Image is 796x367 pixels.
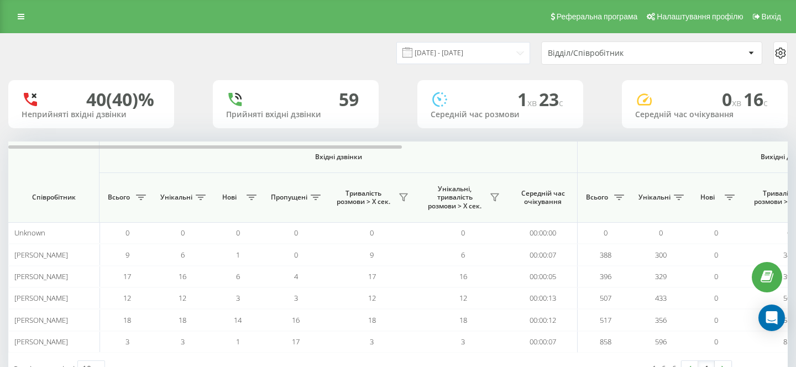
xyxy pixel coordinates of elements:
[548,49,680,58] div: Відділ/Співробітник
[179,271,186,281] span: 16
[509,266,578,287] td: 00:00:05
[714,228,718,238] span: 0
[655,293,667,303] span: 433
[370,250,374,260] span: 9
[600,250,611,260] span: 388
[714,250,718,260] span: 0
[509,331,578,353] td: 00:00:07
[123,315,131,325] span: 18
[292,337,300,347] span: 17
[160,193,192,202] span: Унікальні
[459,271,467,281] span: 16
[125,228,129,238] span: 0
[368,271,376,281] span: 17
[181,250,185,260] span: 6
[604,228,608,238] span: 0
[294,271,298,281] span: 4
[714,337,718,347] span: 0
[762,12,781,21] span: Вихід
[14,250,68,260] span: [PERSON_NAME]
[125,337,129,347] span: 3
[659,228,663,238] span: 0
[123,271,131,281] span: 17
[14,293,68,303] span: [PERSON_NAME]
[527,97,539,109] span: хв
[236,228,240,238] span: 0
[179,293,186,303] span: 12
[431,110,570,119] div: Середній час розмови
[216,193,243,202] span: Нові
[294,293,298,303] span: 3
[600,337,611,347] span: 858
[18,193,90,202] span: Співробітник
[461,250,465,260] span: 6
[655,315,667,325] span: 356
[370,337,374,347] span: 3
[635,110,774,119] div: Середній час очікування
[105,193,133,202] span: Всього
[294,250,298,260] span: 0
[370,228,374,238] span: 0
[509,244,578,265] td: 00:00:07
[368,293,376,303] span: 12
[509,287,578,309] td: 00:00:13
[368,315,376,325] span: 18
[509,222,578,244] td: 00:00:00
[600,315,611,325] span: 517
[14,228,45,238] span: Unknown
[714,315,718,325] span: 0
[332,189,395,206] span: Тривалість розмови > Х сек.
[128,153,548,161] span: Вхідні дзвінки
[123,293,131,303] span: 12
[236,337,240,347] span: 1
[557,12,638,21] span: Реферальна програма
[583,193,611,202] span: Всього
[461,337,465,347] span: 3
[339,89,359,110] div: 59
[600,293,611,303] span: 507
[517,189,569,206] span: Середній час очікування
[14,315,68,325] span: [PERSON_NAME]
[236,271,240,281] span: 6
[459,315,467,325] span: 18
[714,293,718,303] span: 0
[517,87,539,111] span: 1
[763,97,768,109] span: c
[125,250,129,260] span: 9
[732,97,743,109] span: хв
[600,271,611,281] span: 396
[657,12,743,21] span: Налаштування профілю
[294,228,298,238] span: 0
[758,305,785,331] div: Open Intercom Messenger
[22,110,161,119] div: Неприйняті вхідні дзвінки
[179,315,186,325] span: 18
[292,315,300,325] span: 16
[14,337,68,347] span: [PERSON_NAME]
[14,271,68,281] span: [PERSON_NAME]
[714,271,718,281] span: 0
[181,228,185,238] span: 0
[236,293,240,303] span: 3
[694,193,721,202] span: Нові
[722,87,743,111] span: 0
[638,193,671,202] span: Унікальні
[655,271,667,281] span: 329
[271,193,307,202] span: Пропущені
[509,309,578,331] td: 00:00:12
[226,110,365,119] div: Прийняті вхідні дзвінки
[559,97,563,109] span: c
[234,315,242,325] span: 14
[539,87,563,111] span: 23
[461,228,465,238] span: 0
[86,89,154,110] div: 40 (40)%
[236,250,240,260] span: 1
[743,87,768,111] span: 16
[423,185,486,211] span: Унікальні, тривалість розмови > Х сек.
[655,250,667,260] span: 300
[181,337,185,347] span: 3
[655,337,667,347] span: 596
[459,293,467,303] span: 12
